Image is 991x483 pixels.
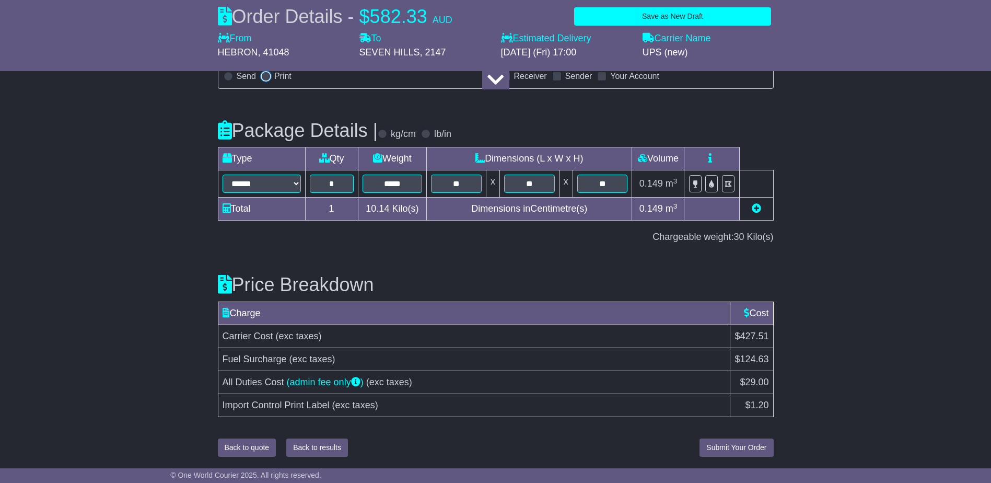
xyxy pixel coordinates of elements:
label: kg/cm [391,129,416,140]
span: 0.149 [639,203,663,214]
span: 582.33 [370,6,427,27]
td: Qty [305,147,358,170]
sup: 3 [673,202,678,210]
div: Chargeable weight: Kilo(s) [218,232,774,243]
span: Import Control Print Label [223,400,330,410]
span: All Duties Cost [223,377,284,387]
span: m [666,203,678,214]
h3: Price Breakdown [218,274,774,295]
label: Carrier Name [643,33,711,44]
td: Kilo(s) [358,198,427,221]
div: [DATE] (Fri) 17:00 [501,47,632,59]
td: Type [218,147,305,170]
span: AUD [433,15,452,25]
span: HEBRON [218,47,258,57]
span: 0.149 [639,178,663,189]
span: (exc taxes) [276,331,322,341]
span: , 41048 [258,47,289,57]
td: Charge [218,302,730,325]
span: $427.51 [734,331,768,341]
sup: 3 [673,177,678,185]
span: 10.14 [366,203,389,214]
a: Add new item [752,203,761,214]
div: UPS (new) [643,47,774,59]
td: Total [218,198,305,221]
span: $ [359,6,370,27]
td: x [559,170,573,198]
span: m [666,178,678,189]
span: $124.63 [734,354,768,364]
span: (exc taxes) [366,377,412,387]
td: Dimensions (L x W x H) [427,147,632,170]
span: © One World Courier 2025. All rights reserved. [170,471,321,479]
td: Weight [358,147,427,170]
label: To [359,33,381,44]
span: $29.00 [740,377,768,387]
span: 30 [733,232,744,242]
span: Carrier Cost [223,331,273,341]
label: Estimated Delivery [501,33,632,44]
button: Save as New Draft [574,7,771,26]
label: lb/in [434,129,451,140]
label: From [218,33,252,44]
td: Volume [632,147,684,170]
span: SEVEN HILLS [359,47,420,57]
span: Fuel Surcharge [223,354,287,364]
button: Back to results [286,439,348,457]
span: Submit Your Order [706,443,766,452]
td: 1 [305,198,358,221]
div: Order Details - [218,5,452,28]
td: Cost [730,302,773,325]
h3: Package Details | [218,120,378,141]
a: (admin fee only) [287,377,364,387]
td: Dimensions in Centimetre(s) [427,198,632,221]
span: (exc taxes) [289,354,335,364]
button: Submit Your Order [699,439,773,457]
span: (exc taxes) [332,400,378,410]
span: , 2147 [420,47,446,57]
span: $1.20 [745,400,768,410]
button: Back to quote [218,439,276,457]
td: x [486,170,499,198]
